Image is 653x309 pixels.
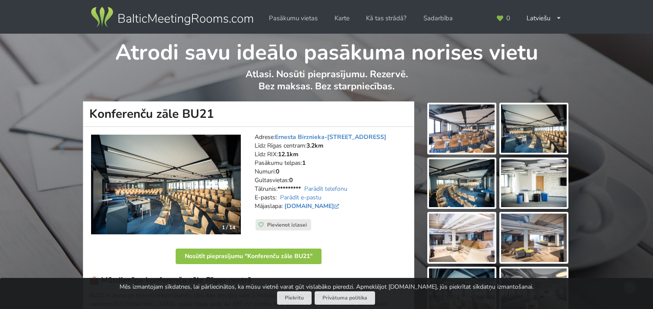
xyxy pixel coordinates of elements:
h1: Atrodi savu ideālo pasākuma norises vietu [83,34,570,66]
div: Latviešu [521,10,568,27]
h3: 💼 Mūsdienīga konferenču zāle Rīgas centrā [89,275,408,285]
strong: 0 [289,176,293,184]
img: Baltic Meeting Rooms [89,5,255,29]
img: Konferenču zāle BU21 | Rīga | Pasākumu vieta - galerijas bilde [429,159,495,208]
button: Piekrītu [277,291,312,305]
a: [DOMAIN_NAME] [284,202,341,210]
strong: 1 [302,159,306,167]
a: Karte [328,10,356,27]
h1: Konferenču zāle BU21 [83,101,414,127]
strong: 12.1km [278,150,298,158]
img: Konferenču zāle BU21 | Rīga | Pasākumu vieta - galerijas bilde [501,214,567,262]
a: Pasākumu vietas [263,10,324,27]
img: Konferenču centrs | Rīga | Konferenču zāle BU21 [91,135,241,235]
a: Parādīt telefonu [304,185,347,193]
img: Konferenču zāle BU21 | Rīga | Pasākumu vieta - galerijas bilde [501,159,567,208]
a: Parādīt e-pastu [280,193,322,202]
img: Konferenču zāle BU21 | Rīga | Pasākumu vieta - galerijas bilde [501,104,567,153]
p: Atlasi. Nosūti pieprasījumu. Rezervē. Bez maksas. Bez starpniecības. [83,68,570,101]
a: Konferenču centrs | Rīga | Konferenču zāle BU21 1 / 14 [91,135,241,235]
a: Sadarbība [417,10,459,27]
address: Adrese: Līdz Rīgas centram: Līdz RIX: Pasākumu telpas: Numuri: Gultasvietas: Tālrunis: E-pasts: M... [255,133,408,219]
img: Konferenču zāle BU21 | Rīga | Pasākumu vieta - galerijas bilde [429,214,495,262]
a: Kā tas strādā? [360,10,413,27]
img: Konferenču zāle BU21 | Rīga | Pasākumu vieta - galerijas bilde [429,104,495,153]
span: Pievienot izlasei [267,221,307,228]
strong: 0 [276,167,279,176]
strong: 3.2km [306,142,323,150]
button: Nosūtīt pieprasījumu "Konferenču zāle BU21" [176,249,322,264]
div: 1 / 14 [217,221,240,234]
span: 0 [506,15,510,22]
a: Ernesta Birznieka-[STREET_ADDRESS] [275,133,386,141]
a: Privātuma politika [315,291,375,305]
